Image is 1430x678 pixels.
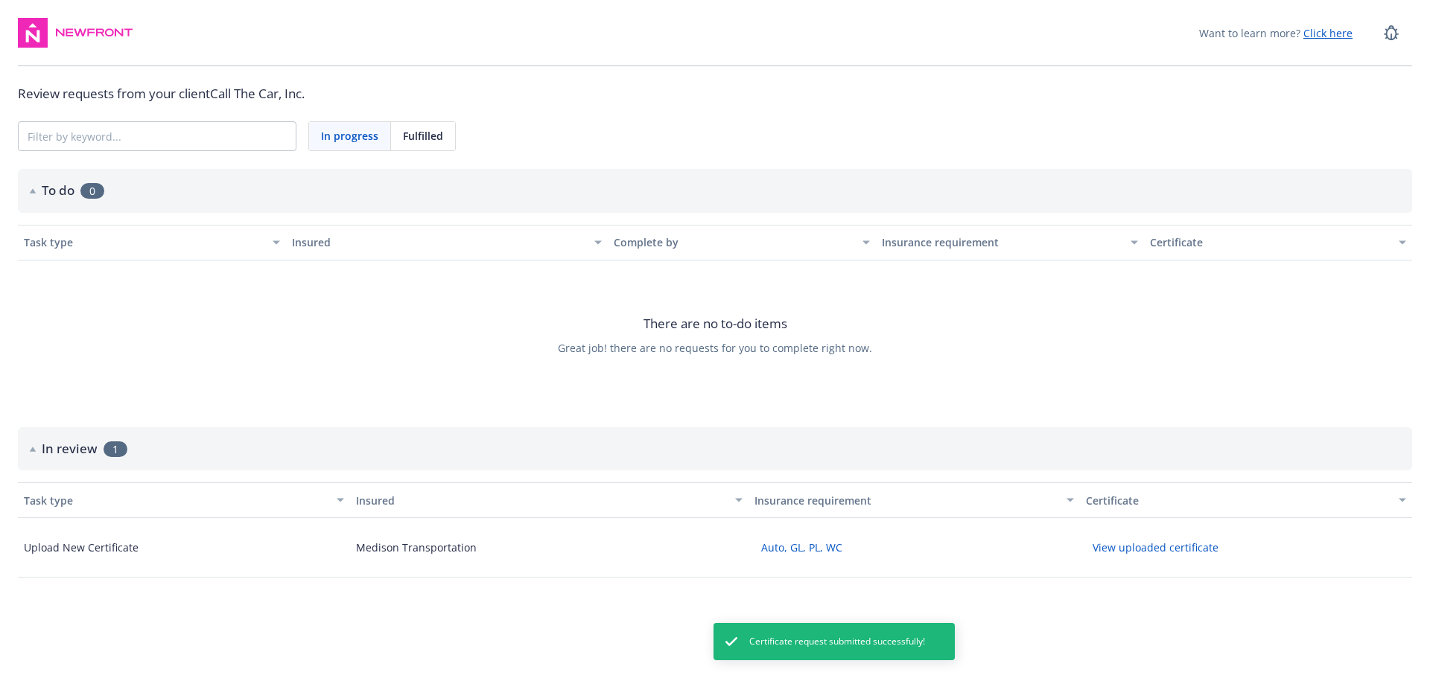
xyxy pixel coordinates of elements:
[754,493,1058,508] div: Insurance requirement
[614,234,854,250] div: Complete by
[24,234,264,250] div: Task type
[749,635,925,648] span: Certificate request submitted successfully!
[749,482,1081,518] button: Insurance requirement
[1199,25,1353,41] span: Want to learn more?
[80,183,104,199] span: 0
[350,482,749,518] button: Insured
[24,540,139,555] div: Upload New Certificate
[1086,536,1225,559] button: View uploaded certificate
[19,122,296,150] input: Filter by keyword...
[643,314,787,333] span: There are no to-do items
[1080,482,1412,518] button: Certificate
[356,540,477,555] div: Medison Transportation
[1303,26,1353,40] a: Click here
[1376,18,1406,48] a: Report a Bug
[18,482,350,518] button: Task type
[18,225,286,260] button: Task type
[42,439,98,458] h2: In review
[1086,493,1390,508] div: Certificate
[321,128,378,144] span: In progress
[286,225,608,260] button: Insured
[42,181,74,200] h2: To do
[882,234,1122,250] div: Insurance requirement
[292,234,585,250] div: Insured
[403,128,443,144] span: Fulfilled
[54,25,135,40] img: Newfront Logo
[18,18,48,48] img: navigator-logo.svg
[18,84,1412,103] div: Review requests from your client Call The Car, Inc.
[1144,225,1412,260] button: Certificate
[1150,234,1390,250] div: Certificate
[608,225,876,260] button: Complete by
[558,340,872,356] span: Great job! there are no requests for you to complete right now.
[356,493,726,508] div: Insured
[24,493,328,508] div: Task type
[876,225,1144,260] button: Insurance requirement
[104,441,127,457] span: 1
[754,536,849,559] button: Auto, GL, PL, WC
